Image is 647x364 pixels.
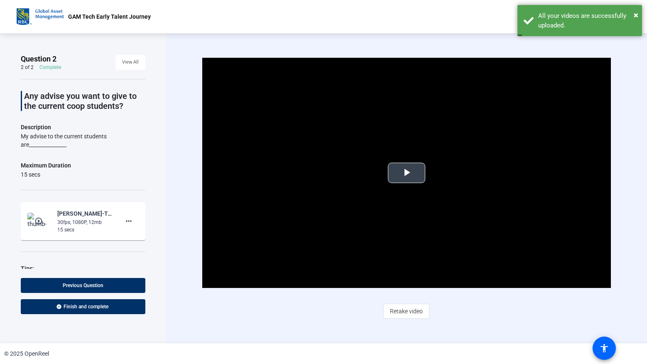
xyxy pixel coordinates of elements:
img: thumb-nail [27,213,52,229]
span: View All [122,56,139,69]
div: My advise to the current students are_______________ [21,132,145,149]
mat-icon: more_horiz [124,216,134,226]
span: Retake video [390,303,423,319]
button: View All [115,55,145,70]
div: All your videos are successfully uploaded. [538,11,636,30]
button: Retake video [383,304,429,319]
div: © 2025 OpenReel [4,349,49,358]
span: × [634,10,638,20]
p: GAM Tech Early Talent Journey [68,12,151,22]
div: 30fps, 1080P, 12mb [57,219,113,226]
span: Previous Question [63,283,103,288]
button: Finish and complete [21,299,145,314]
img: OpenReel logo [17,8,64,25]
div: Video Player [202,58,611,288]
span: Question 2 [21,54,56,64]
div: Tips: [21,263,145,273]
div: Complete [39,64,61,71]
button: Previous Question [21,278,145,293]
p: Description [21,122,145,132]
mat-icon: play_circle_outline [34,217,44,225]
div: 2 of 2 [21,64,34,71]
button: Play Video [388,163,425,183]
div: 15 secs [57,226,113,234]
span: Finish and complete [64,303,108,310]
div: [PERSON_NAME]-Tech town hall 2025-GAM Tech Early Talent Journey-1758503060797-webcam [57,209,113,219]
mat-icon: accessibility [599,343,609,353]
div: Maximum Duration [21,160,71,170]
div: 15 secs [21,170,71,179]
p: Any advise you want to give to the current coop students? [24,91,145,111]
button: Close [634,9,638,21]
